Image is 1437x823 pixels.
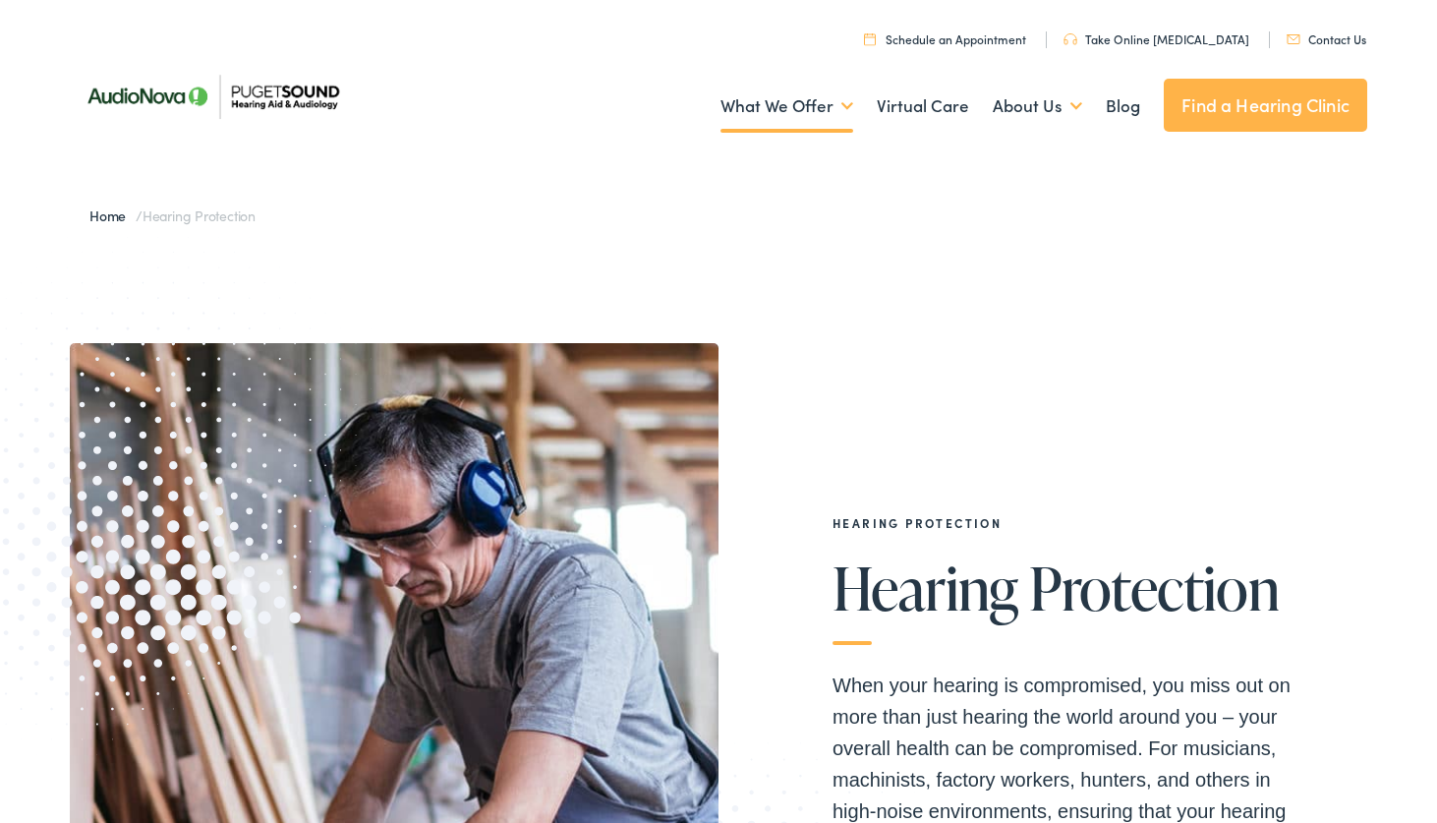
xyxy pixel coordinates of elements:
a: Contact Us [1287,30,1366,47]
span: Hearing [833,556,1018,620]
a: Take Online [MEDICAL_DATA] [1063,30,1249,47]
img: utility icon [1063,33,1077,45]
span: Protection [1029,556,1279,620]
a: What We Offer [720,70,853,143]
a: Blog [1106,70,1140,143]
a: About Us [993,70,1082,143]
img: utility icon [864,32,876,45]
a: Find a Hearing Clinic [1164,79,1367,132]
span: Hearing Protection [143,206,256,225]
span: / [89,206,256,225]
a: Virtual Care [877,70,969,143]
img: utility icon [1287,34,1300,44]
a: Home [89,206,136,225]
h2: Hearing Protection [833,516,1304,530]
a: Schedule an Appointment [864,30,1026,47]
